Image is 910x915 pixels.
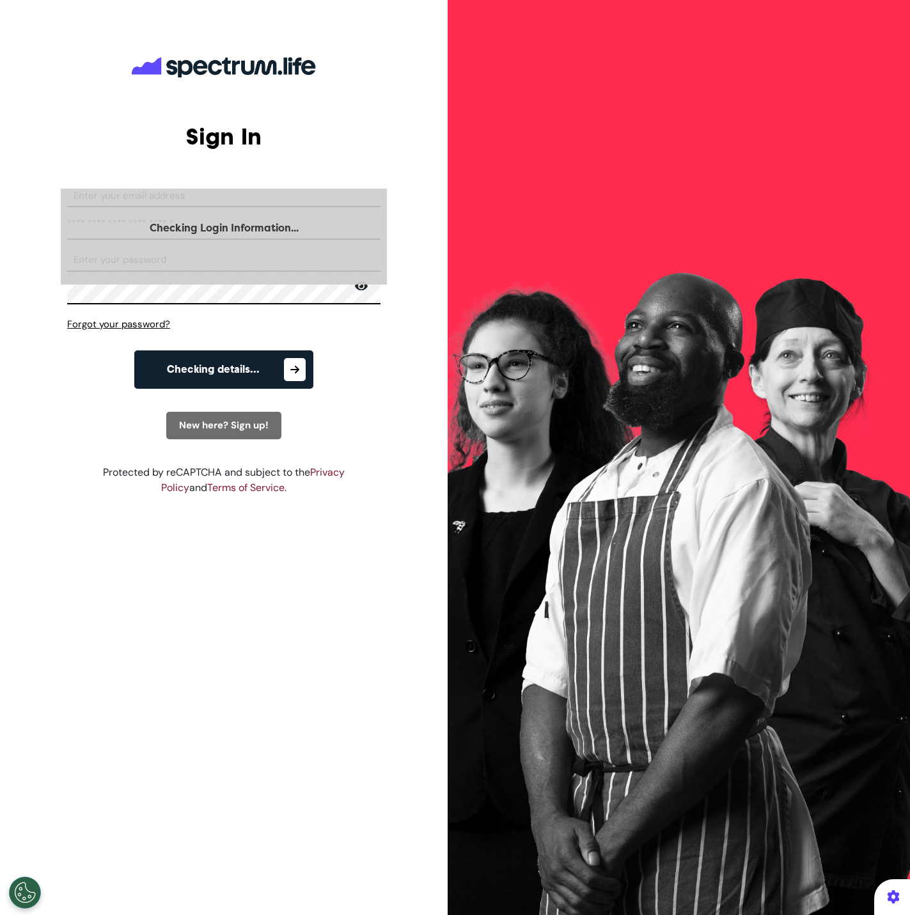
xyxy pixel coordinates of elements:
div: Protected by reCAPTCHA and subject to the and . [67,465,380,496]
span: New here? Sign up! [179,419,269,432]
span: Checking details... [167,364,260,375]
button: Open Preferences [9,877,41,909]
a: Privacy Policy [161,465,345,494]
h2: Sign In [67,123,380,150]
div: Checking Login Information... [61,221,387,236]
span: Forgot your password? [67,318,170,331]
button: Checking details... [134,350,313,389]
img: company logo [128,47,320,88]
a: Terms of Service [207,481,285,494]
